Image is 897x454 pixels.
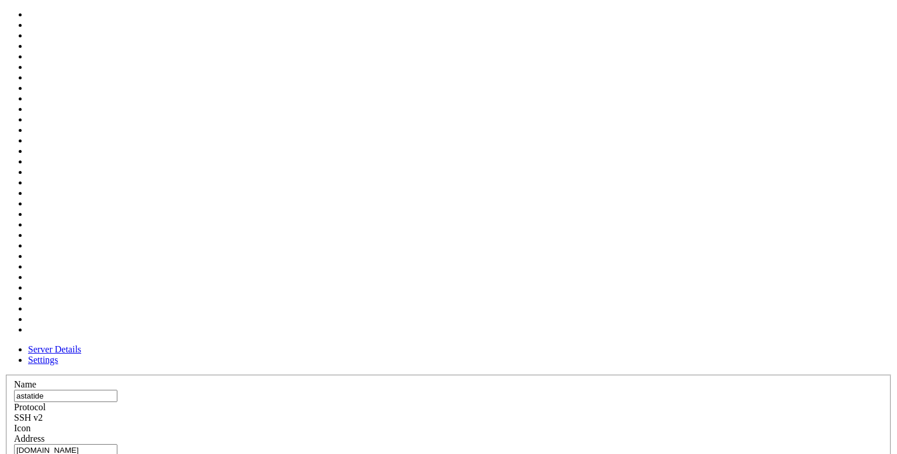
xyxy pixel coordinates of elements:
label: Protocol [14,402,46,412]
span: SSH v2 [14,413,43,422]
input: Server Name [14,390,117,402]
label: Name [14,379,36,389]
div: SSH v2 [14,413,883,423]
label: Address [14,434,44,443]
a: Settings [28,355,58,365]
label: Icon [14,423,30,433]
a: Server Details [28,344,81,354]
